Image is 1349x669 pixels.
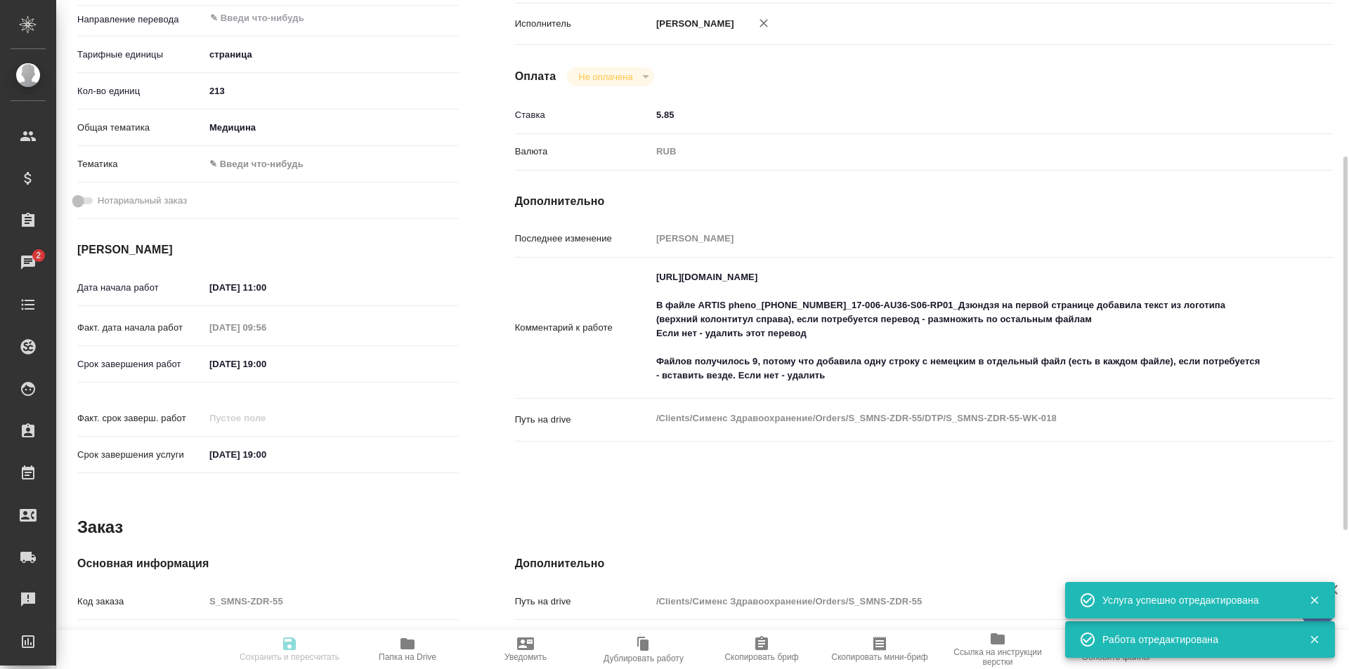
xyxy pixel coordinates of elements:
input: Пустое поле [651,628,1265,648]
span: Дублировать работу [604,654,684,663]
p: Общая тематика [77,121,204,135]
input: ✎ Введи что-нибудь [651,105,1265,125]
div: Услуга успешно отредактирована [1102,593,1288,607]
h4: Дополнительно [515,193,1334,210]
button: Скопировать бриф [703,630,821,669]
div: ✎ Введи что-нибудь [209,157,442,171]
input: Пустое поле [204,408,327,428]
span: Скопировать бриф [724,652,798,662]
button: Скопировать мини-бриф [821,630,939,669]
button: Ссылка на инструкции верстки [939,630,1057,669]
div: Медицина [204,116,459,140]
button: Open [451,17,454,20]
input: Пустое поле [204,317,327,338]
p: Исполнитель [515,17,651,31]
button: Не оплачена [574,71,637,83]
p: Срок завершения работ [77,357,204,371]
p: Срок завершения услуги [77,448,204,462]
button: Папка на Drive [348,630,467,669]
h4: Оплата [515,68,556,85]
input: Пустое поле [204,591,459,611]
input: ✎ Введи что-нибудь [204,354,327,374]
input: Пустое поле [651,591,1265,611]
button: Сохранить и пересчитать [230,630,348,669]
input: ✎ Введи что-нибудь [204,277,327,298]
h4: Дополнительно [515,555,1334,572]
span: Папка на Drive [379,652,436,662]
p: Факт. срок заверш. работ [77,411,204,425]
div: ✎ Введи что-нибудь [204,152,459,176]
button: Закрыть [1300,594,1329,607]
p: Направление перевода [77,13,204,27]
button: Обновить файлы [1057,630,1175,669]
h2: Заказ [77,516,123,538]
input: ✎ Введи что-нибудь [204,81,459,101]
span: Нотариальный заказ [98,194,187,208]
div: страница [204,43,459,67]
span: Сохранить и пересчитать [240,652,339,662]
textarea: [URL][DOMAIN_NAME] В файле ARTIS pheno_[PHONE_NUMBER]_17-006-AU36-S06-RP01_Дзюндзя на первой стра... [651,265,1265,388]
div: Не оплачена [567,67,653,86]
p: Путь на drive [515,413,651,427]
p: Тарифные единицы [77,48,204,62]
input: Пустое поле [204,628,459,648]
p: Ставка [515,108,651,122]
a: 2 [4,245,53,280]
p: Тематика [77,157,204,171]
p: Валюта [515,145,651,159]
span: 2 [27,249,49,263]
div: RUB [651,140,1265,164]
p: Кол-во единиц [77,84,204,98]
textarea: /Clients/Сименс Здравоохранение/Orders/S_SMNS-ZDR-55/DTP/S_SMNS-ZDR-55-WK-018 [651,406,1265,430]
p: Факт. дата начала работ [77,321,204,335]
span: Ссылка на инструкции верстки [947,647,1048,667]
p: Комментарий к работе [515,321,651,335]
button: Уведомить [467,630,585,669]
button: Удалить исполнителя [748,8,779,39]
span: Скопировать мини-бриф [831,652,927,662]
input: ✎ Введи что-нибудь [204,444,327,465]
input: ✎ Введи что-нибудь [209,10,408,27]
button: Дублировать работу [585,630,703,669]
h4: [PERSON_NAME] [77,241,459,258]
input: Пустое поле [651,228,1265,249]
h4: Основная информация [77,555,459,572]
p: [PERSON_NAME] [651,17,734,31]
div: Работа отредактирована [1102,632,1288,647]
p: Путь на drive [515,595,651,609]
p: Дата начала работ [77,281,204,295]
span: Уведомить [504,652,547,662]
p: Код заказа [77,595,204,609]
p: Последнее изменение [515,232,651,246]
button: Закрыть [1300,633,1329,646]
